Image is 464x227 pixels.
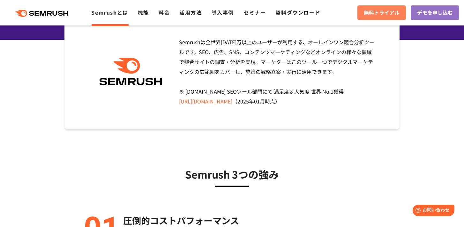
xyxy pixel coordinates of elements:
[91,9,128,16] a: Semrushとは
[212,9,234,16] a: 導入事例
[80,166,384,182] h3: Semrush 3つの強み
[159,9,170,16] a: 料金
[417,9,453,17] span: デモを申し込む
[179,97,232,105] a: [URL][DOMAIN_NAME]
[275,9,320,16] a: 資料ダウンロード
[96,58,165,86] img: Semrush
[357,5,406,20] a: 無料トライアル
[411,5,459,20] a: デモを申し込む
[243,9,266,16] a: セミナー
[179,9,202,16] a: 活用方法
[179,38,374,105] span: Semrushは全世界[DATE]万以上のユーザーが利用する、オールインワン競合分析ツールです。SEO、広告、SNS、コンテンツマーケティングなどオンラインの様々な領域で競合サイトの調査・分析を...
[407,202,457,220] iframe: Help widget launcher
[364,9,400,17] span: 無料トライアル
[138,9,149,16] a: 機能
